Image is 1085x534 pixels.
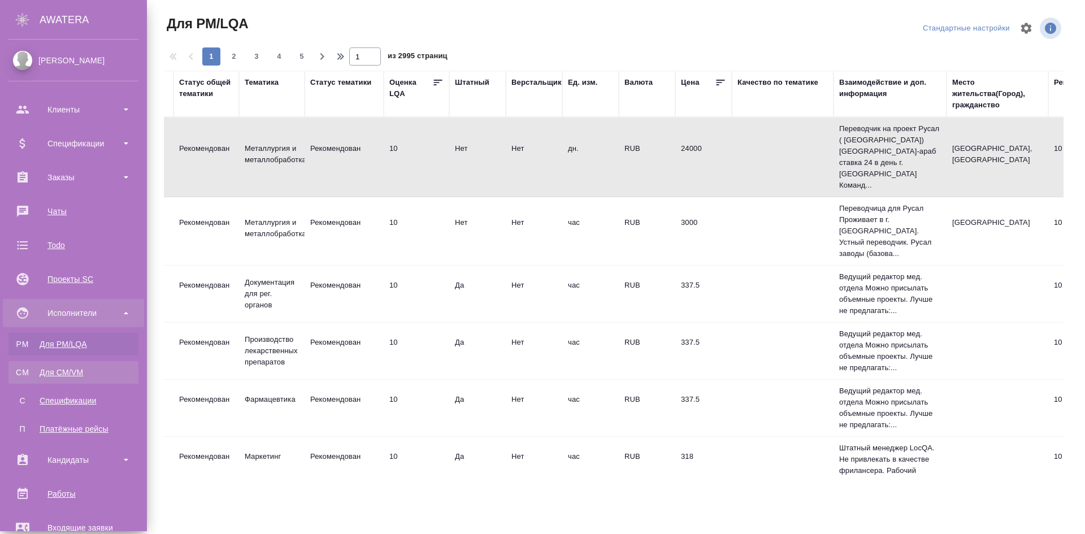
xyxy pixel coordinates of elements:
span: Посмотреть информацию [1040,18,1064,39]
div: Штатный [455,77,489,88]
td: RUB [619,388,675,428]
span: из 2995 страниц [388,49,448,66]
td: Рекомендован [173,137,239,177]
td: Документация для рег. органов [239,271,305,316]
a: Чаты [3,197,144,225]
div: Спецификации [8,135,138,152]
td: Нет [449,211,506,251]
div: Исполнители [8,305,138,322]
td: Нет [506,445,562,485]
td: Рекомендован [305,445,384,485]
td: час [562,388,619,428]
td: Да [449,388,506,428]
div: перевод идеальный/почти идеальный. Ни редактор, ни корректор не нужен [389,280,444,291]
td: час [562,274,619,314]
div: AWATERA [40,8,147,31]
p: Ведущий редактор мед. отдела Можно присылать объемные проекты. Лучше не предлагать:... [839,385,941,431]
td: Рекомендован [173,331,239,371]
div: Тематика [245,77,279,88]
div: Верстальщик [511,77,562,88]
td: RUB [619,274,675,314]
td: Металлургия и металлобработка [239,137,305,177]
p: Ведущий редактор мед. отдела Можно присылать объемные проекты. Лучше не предлагать:... [839,271,941,316]
td: [GEOGRAPHIC_DATA], [GEOGRAPHIC_DATA] [947,137,1048,177]
td: 3000 [675,211,732,251]
td: час [562,331,619,371]
td: Рекомендован [173,274,239,314]
td: час [562,445,619,485]
p: Штатный менеджер LocQA. Не привлекать в качестве фрилансера. Рабочий график — пн-пт, с... [839,442,941,488]
td: Да [449,331,506,371]
div: Цена [681,77,700,88]
div: Качество по тематике [737,77,818,88]
td: 337.5 [675,388,732,428]
span: 3 [248,51,266,62]
td: Нет [449,137,506,177]
td: RUB [619,137,675,177]
a: ППлатёжные рейсы [8,418,138,440]
p: Переводчица для Русал Проживает в г. [GEOGRAPHIC_DATA]. Устный переводчик. Русал заводы (базова... [839,203,941,259]
td: Производство лекарственных препаратов [239,328,305,374]
td: Да [449,445,506,485]
div: Чаты [8,203,138,220]
td: Нет [506,274,562,314]
td: Рекомендован [305,137,384,177]
div: Кандидаты [8,451,138,468]
div: Оценка LQA [389,77,432,99]
td: Нет [506,211,562,251]
td: час [562,211,619,251]
div: Рейтинг [1054,77,1083,88]
td: RUB [619,445,675,485]
div: Спецификации [14,395,133,406]
td: [GEOGRAPHIC_DATA] [947,211,1048,251]
div: [PERSON_NAME] [8,54,138,67]
span: 4 [270,51,288,62]
div: перевод идеальный/почти идеальный. Ни редактор, ни корректор не нужен [389,143,444,154]
td: Рекомендован [305,331,384,371]
div: Клиенты [8,101,138,118]
td: Металлургия и металлобработка [239,211,305,251]
button: 5 [293,47,311,66]
td: 337.5 [675,274,732,314]
td: Рекомендован [173,445,239,485]
button: 2 [225,47,243,66]
a: Todo [3,231,144,259]
div: Взаимодействие и доп. информация [839,77,941,99]
div: Todo [8,237,138,254]
p: Переводчик на проект Русал ( [GEOGRAPHIC_DATA]) [GEOGRAPHIC_DATA]-араб ставка 24 в день г. [GEOGR... [839,123,941,191]
td: Нет [506,137,562,177]
td: RUB [619,331,675,371]
div: Платёжные рейсы [14,423,133,435]
div: Для PM/LQA [14,338,133,350]
div: split button [920,20,1013,37]
td: Рекомендован [173,388,239,428]
a: CMДля CM/VM [8,361,138,384]
a: ССпецификации [8,389,138,412]
td: 337.5 [675,331,732,371]
td: Рекомендован [173,211,239,251]
div: Для CM/VM [14,367,133,378]
div: перевод идеальный/почти идеальный. Ни редактор, ни корректор не нужен [389,451,444,462]
td: 318 [675,445,732,485]
div: Валюта [624,77,653,88]
p: Ведущий редактор мед. отдела Можно присылать объемные проекты. Лучше не предлагать:... [839,328,941,374]
button: 4 [270,47,288,66]
div: Статус тематики [310,77,371,88]
div: Ед. изм. [568,77,598,88]
a: Проекты SC [3,265,144,293]
span: 5 [293,51,311,62]
div: перевод идеальный/почти идеальный. Ни редактор, ни корректор не нужен [389,394,444,405]
td: Да [449,274,506,314]
div: Статус общей тематики [179,77,233,99]
div: Работы [8,485,138,502]
td: Нет [506,388,562,428]
td: Рекомендован [305,388,384,428]
div: Проекты SC [8,271,138,288]
div: перевод идеальный/почти идеальный. Ни редактор, ни корректор не нужен [389,337,444,348]
td: Нет [506,331,562,371]
td: RUB [619,211,675,251]
div: Место жительства(Город), гражданство [952,77,1043,111]
a: PMДля PM/LQA [8,333,138,355]
td: 24000 [675,137,732,177]
td: Рекомендован [305,274,384,314]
